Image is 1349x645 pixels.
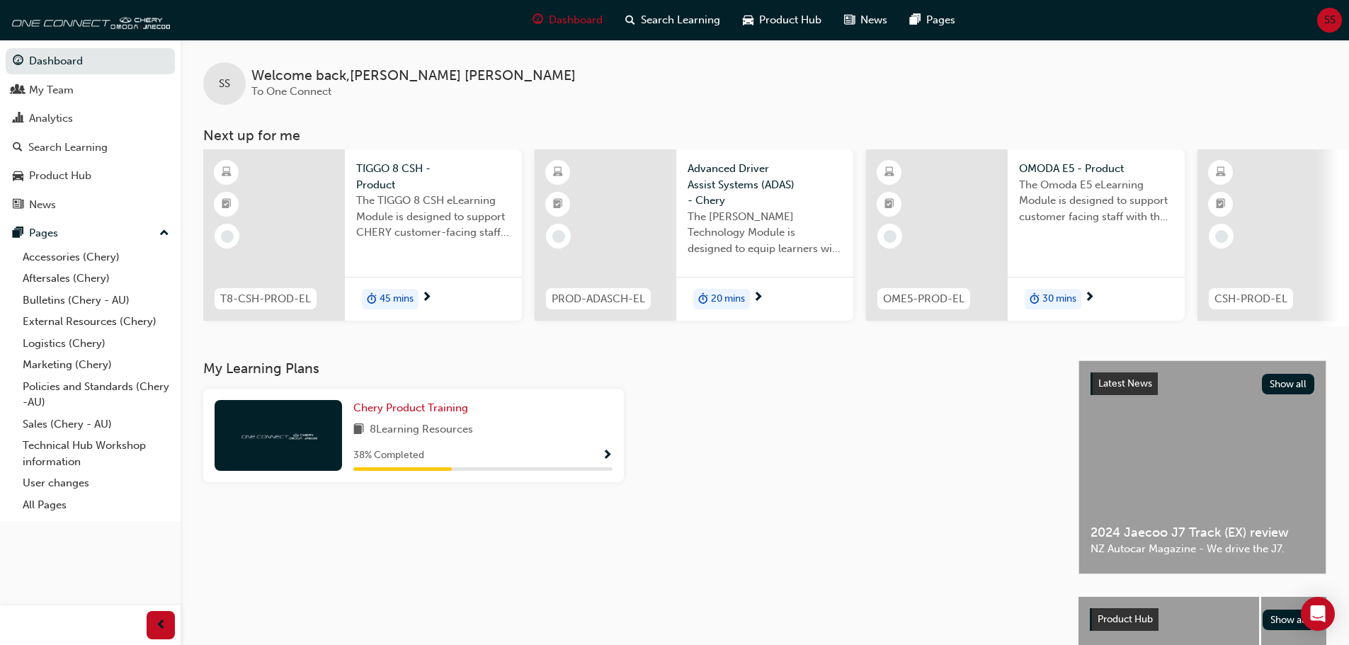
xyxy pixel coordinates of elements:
[380,291,414,307] span: 45 mins
[13,84,23,97] span: people-icon
[6,45,175,220] button: DashboardMy TeamAnalyticsSearch LearningProduct HubNews
[219,76,230,92] span: SS
[6,48,175,74] a: Dashboard
[732,6,833,35] a: car-iconProduct Hub
[552,291,645,307] span: PROD-ADASCH-EL
[1098,377,1152,389] span: Latest News
[221,230,234,243] span: learningRecordVerb_NONE-icon
[553,195,563,214] span: booktick-icon
[6,105,175,132] a: Analytics
[203,360,1056,377] h3: My Learning Plans
[866,149,1185,321] a: OME5-PROD-ELOMODA E5 - ProductThe Omoda E5 eLearning Module is designed to support customer facin...
[17,311,175,333] a: External Resources (Chery)
[222,195,232,214] span: booktick-icon
[883,291,964,307] span: OME5-PROD-EL
[7,6,170,34] img: oneconnect
[844,11,855,29] span: news-icon
[29,110,73,127] div: Analytics
[29,225,58,241] div: Pages
[17,290,175,312] a: Bulletins (Chery - AU)
[181,127,1349,144] h3: Next up for me
[6,135,175,161] a: Search Learning
[13,199,23,212] span: news-icon
[711,291,745,307] span: 20 mins
[356,161,511,193] span: TIGGO 8 CSH - Product
[602,447,613,464] button: Show Progress
[753,292,763,304] span: next-icon
[688,161,842,209] span: Advanced Driver Assist Systems (ADAS) - Chery
[29,197,56,213] div: News
[222,164,232,182] span: learningResourceType_ELEARNING-icon
[641,12,720,28] span: Search Learning
[251,85,331,98] span: To One Connect
[1084,292,1095,304] span: next-icon
[1317,8,1342,33] button: SS
[13,142,23,154] span: search-icon
[17,472,175,494] a: User changes
[688,209,842,257] span: The [PERSON_NAME] Technology Module is designed to equip learners with essential knowledge about ...
[6,163,175,189] a: Product Hub
[1091,541,1314,557] span: NZ Autocar Magazine - We drive the J7.
[203,149,522,321] a: T8-CSH-PROD-ELTIGGO 8 CSH - ProductThe TIGGO 8 CSH eLearning Module is designed to support CHERY ...
[17,246,175,268] a: Accessories (Chery)
[1098,613,1153,625] span: Product Hub
[552,230,565,243] span: learningRecordVerb_NONE-icon
[17,268,175,290] a: Aftersales (Chery)
[602,450,613,462] span: Show Progress
[1262,374,1315,394] button: Show all
[743,11,753,29] span: car-icon
[367,290,377,309] span: duration-icon
[1214,291,1287,307] span: CSH-PROD-EL
[549,12,603,28] span: Dashboard
[1091,372,1314,395] a: Latest NewsShow all
[353,421,364,439] span: book-icon
[17,333,175,355] a: Logistics (Chery)
[17,413,175,435] a: Sales (Chery - AU)
[884,195,894,214] span: booktick-icon
[1091,525,1314,541] span: 2024 Jaecoo J7 Track (EX) review
[926,12,955,28] span: Pages
[1019,161,1173,177] span: OMODA E5 - Product
[17,376,175,413] a: Policies and Standards (Chery -AU)
[370,421,473,439] span: 8 Learning Resources
[13,55,23,68] span: guage-icon
[1042,291,1076,307] span: 30 mins
[1216,195,1226,214] span: booktick-icon
[899,6,967,35] a: pages-iconPages
[1030,290,1040,309] span: duration-icon
[1078,360,1326,574] a: Latest NewsShow all2024 Jaecoo J7 Track (EX) reviewNZ Autocar Magazine - We drive the J7.
[421,292,432,304] span: next-icon
[159,224,169,243] span: up-icon
[833,6,899,35] a: news-iconNews
[28,139,108,156] div: Search Learning
[29,168,91,184] div: Product Hub
[220,291,311,307] span: T8-CSH-PROD-EL
[1215,230,1228,243] span: learningRecordVerb_NONE-icon
[625,11,635,29] span: search-icon
[239,428,317,442] img: oneconnect
[6,77,175,103] a: My Team
[29,82,74,98] div: My Team
[910,11,921,29] span: pages-icon
[521,6,614,35] a: guage-iconDashboard
[884,230,897,243] span: learningRecordVerb_NONE-icon
[1263,610,1316,630] button: Show all
[614,6,732,35] a: search-iconSearch Learning
[17,494,175,516] a: All Pages
[6,220,175,246] button: Pages
[1301,597,1335,631] div: Open Intercom Messenger
[1324,12,1336,28] span: SS
[6,192,175,218] a: News
[884,164,894,182] span: learningResourceType_ELEARNING-icon
[13,227,23,240] span: pages-icon
[356,193,511,241] span: The TIGGO 8 CSH eLearning Module is designed to support CHERY customer-facing staff with the prod...
[698,290,708,309] span: duration-icon
[13,170,23,183] span: car-icon
[251,68,576,84] span: Welcome back , [PERSON_NAME] [PERSON_NAME]
[13,113,23,125] span: chart-icon
[156,617,166,634] span: prev-icon
[1019,177,1173,225] span: The Omoda E5 eLearning Module is designed to support customer facing staff with the product and s...
[553,164,563,182] span: learningResourceType_ELEARNING-icon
